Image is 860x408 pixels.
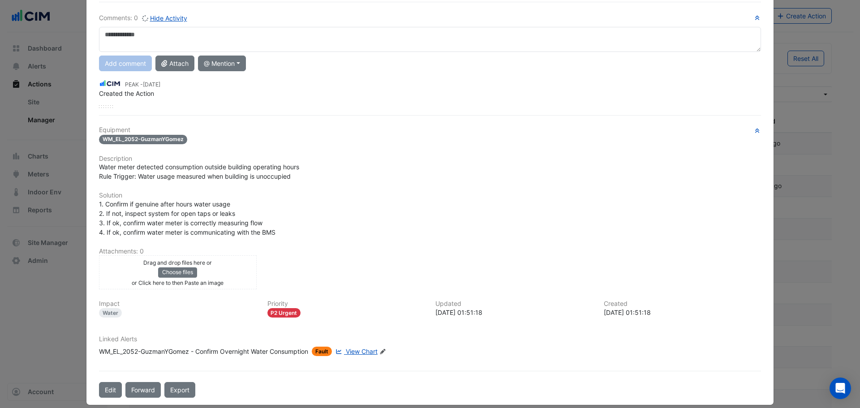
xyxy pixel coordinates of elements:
div: P2 Urgent [267,308,301,318]
h6: Linked Alerts [99,335,761,343]
div: [DATE] 01:51:18 [435,308,593,317]
button: Edit [99,382,122,398]
div: [DATE] 01:51:18 [604,308,761,317]
img: CIM [99,79,121,89]
span: Fault [312,347,332,356]
h6: Attachments: 0 [99,248,761,255]
small: PEAK - [125,81,160,89]
button: Attach [155,56,194,71]
h6: Priority [267,300,425,308]
a: View Chart [334,347,378,356]
h6: Impact [99,300,257,308]
h6: Created [604,300,761,308]
small: or Click here to then Paste an image [132,279,224,286]
div: Water [99,308,122,318]
h6: Updated [435,300,593,308]
fa-icon: Edit Linked Alerts [379,348,386,355]
h6: Equipment [99,126,761,134]
button: @ Mention [198,56,246,71]
button: Hide Activity [142,13,188,23]
div: Comments: 0 [99,13,188,23]
span: Created the Action [99,90,154,97]
a: Export [164,382,195,398]
h6: Solution [99,192,761,199]
span: Water meter detected consumption outside building operating hours Rule Trigger: Water usage measu... [99,163,299,180]
span: 1. Confirm if genuine after hours water usage 2. If not, inspect system for open taps or leaks 3.... [99,200,275,236]
span: 2025-09-19 01:51:18 [143,81,160,88]
button: Forward [125,382,161,398]
small: Drag and drop files here or [143,259,212,266]
div: Open Intercom Messenger [830,378,851,399]
h6: Description [99,155,761,163]
button: Choose files [158,267,197,277]
div: WM_EL_2052-GuzmanYGomez - Confirm Overnight Water Consumption [99,347,308,356]
span: View Chart [346,348,378,355]
span: WM_EL_2052-GuzmanYGomez [99,135,187,144]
